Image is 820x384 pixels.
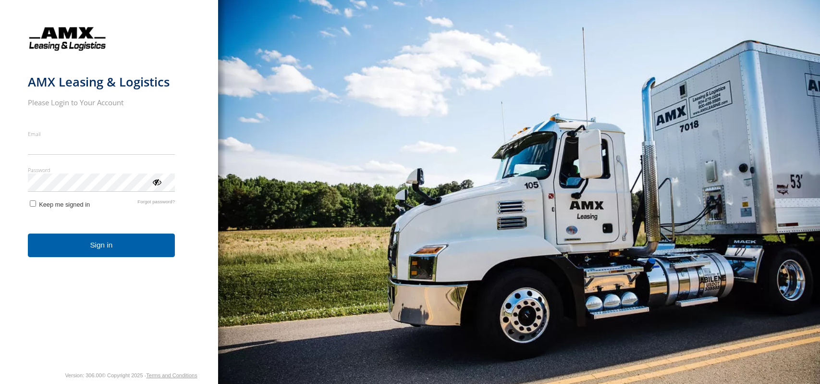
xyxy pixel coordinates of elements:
img: AMX Leasing & Logistics [28,27,107,51]
span: Keep me signed in [39,201,90,208]
a: Forgot password? [137,199,175,208]
h2: Please Login to Your Account [28,98,175,107]
div: © Copyright 2025 - [102,372,197,378]
button: Sign in [28,234,175,257]
label: Password [28,166,175,173]
a: Terms and Conditions [146,372,197,378]
input: Keep me signed in [30,200,36,207]
h1: AMX Leasing & Logistics [28,74,175,90]
div: Version: 306.00 [65,372,101,378]
div: ViewPassword [152,177,161,186]
a: Visit our Website [21,371,65,380]
label: Email [28,130,175,137]
form: main [28,23,191,370]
